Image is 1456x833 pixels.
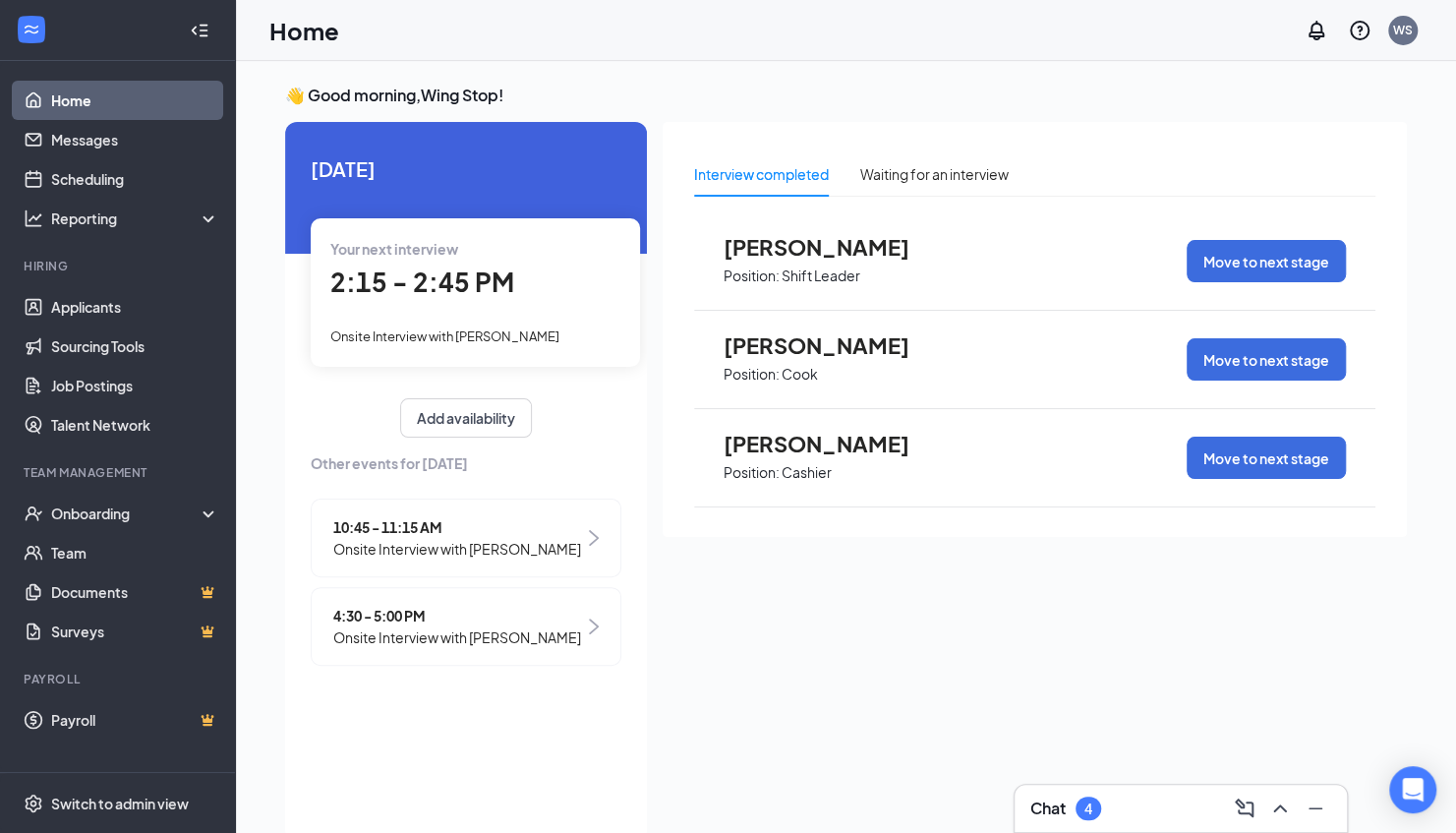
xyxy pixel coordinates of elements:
[724,431,940,456] span: [PERSON_NAME]
[1389,766,1436,813] div: Open Intercom Messenger
[330,266,514,298] span: 2:15 - 2:45 PM
[333,605,581,626] span: 4:30 - 5:00 PM
[1233,797,1256,820] svg: ComposeMessage
[400,398,532,438] button: Add availability
[51,533,219,572] a: Team
[24,258,215,274] div: Hiring
[1187,240,1346,282] button: Move to next stage
[1304,797,1327,820] svg: Minimize
[330,328,559,344] span: Onsite Interview with [PERSON_NAME]
[1187,338,1346,381] button: Move to next stage
[782,365,818,384] p: Cook
[190,21,209,40] svg: Collapse
[333,516,581,538] span: 10:45 - 11:15 AM
[51,327,219,366] a: Sourcing Tools
[51,366,219,405] a: Job Postings
[1030,798,1066,819] h3: Chat
[1393,22,1413,38] div: WS
[311,153,621,184] span: [DATE]
[1264,793,1296,824] button: ChevronUp
[1084,801,1092,817] div: 4
[51,405,219,445] a: Talent Network
[51,287,219,327] a: Applicants
[24,671,215,687] div: Payroll
[51,81,219,120] a: Home
[330,240,458,258] span: Your next interview
[1305,19,1328,42] svg: Notifications
[51,120,219,159] a: Messages
[333,538,581,560] span: Onsite Interview with [PERSON_NAME]
[51,700,219,740] a: PayrollCrown
[694,163,829,185] div: Interview completed
[24,504,43,523] svg: UserCheck
[285,85,1407,106] h3: 👋 Good morning, Wing Stop !
[51,572,219,612] a: DocumentsCrown
[269,14,339,47] h1: Home
[51,208,220,228] div: Reporting
[51,612,219,651] a: SurveysCrown
[782,463,832,482] p: Cashier
[1229,793,1260,824] button: ComposeMessage
[51,794,189,813] div: Switch to admin view
[51,504,203,523] div: Onboarding
[333,626,581,648] span: Onsite Interview with [PERSON_NAME]
[1300,793,1331,824] button: Minimize
[782,267,860,285] p: Shift Leader
[724,332,940,358] span: [PERSON_NAME]
[724,267,780,285] p: Position:
[724,463,780,482] p: Position:
[860,163,1009,185] div: Waiting for an interview
[1187,437,1346,479] button: Move to next stage
[22,20,41,39] svg: WorkstreamLogo
[24,464,215,481] div: Team Management
[51,159,219,199] a: Scheduling
[1348,19,1371,42] svg: QuestionInfo
[724,234,940,260] span: [PERSON_NAME]
[311,452,621,474] span: Other events for [DATE]
[24,208,43,228] svg: Analysis
[1268,797,1292,820] svg: ChevronUp
[724,365,780,384] p: Position:
[24,794,43,813] svg: Settings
